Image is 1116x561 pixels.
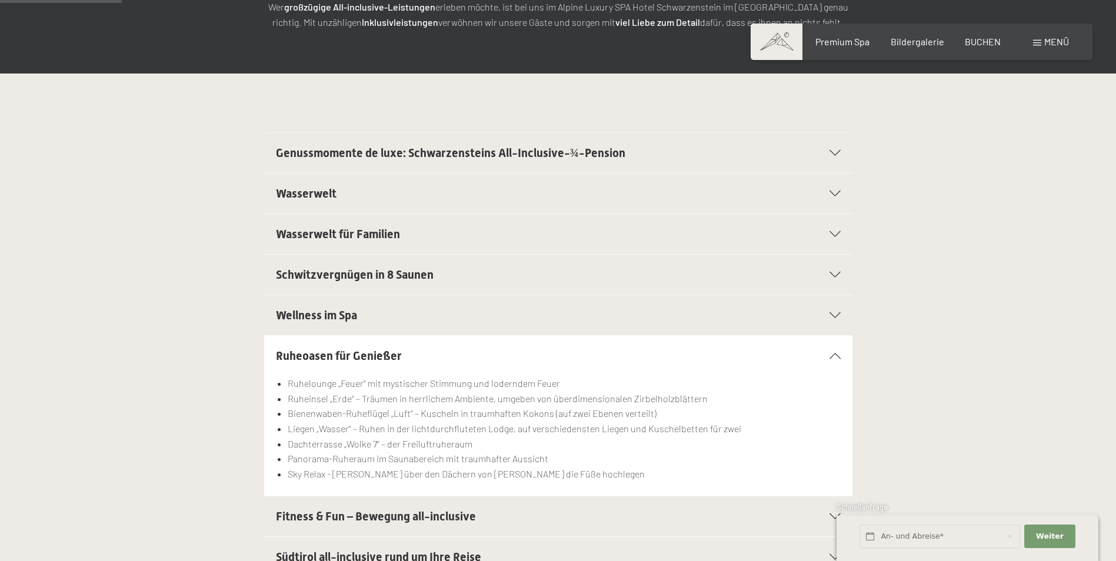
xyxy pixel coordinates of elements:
[1024,525,1075,549] button: Weiter
[276,268,434,282] span: Schwitzvergnügen in 8 Saunen
[276,509,476,523] span: Fitness & Fun – Bewegung all-inclusive
[615,16,700,28] strong: viel Liebe zum Detail
[288,376,840,391] li: Ruhelounge „Feuer“ mit mystischer Stimmung und loderndem Feuer
[288,436,840,452] li: Dachterrasse „Wolke 7“ – der Freiluftruheraum
[288,406,840,421] li: Bienenwaben-Ruheflügel „Luft“ – Kuscheln in traumhaften Kokons (auf zwei Ebenen verteilt)
[276,227,400,241] span: Wasserwelt für Familien
[1036,531,1064,542] span: Weiter
[276,349,402,363] span: Ruheoasen für Genießer
[276,308,357,322] span: Wellness im Spa
[288,421,840,436] li: Liegen „Wasser“ – Ruhen in der lichtdurchfluteten Lodge, auf verschiedensten Liegen und Kuschelbe...
[288,466,840,482] li: Sky Relax - [PERSON_NAME] über den Dächern von [PERSON_NAME] die Füße hochlegen
[965,36,1001,47] a: BUCHEN
[288,391,840,406] li: Ruheinsel „Erde“ – Träumen in herrlichem Ambiente, umgeben von überdimensionalen Zirbelholzblättern
[276,186,337,201] span: Wasserwelt
[837,502,888,512] span: Schnellanfrage
[288,451,840,466] li: Panorama-Ruheraum im Saunabereich mit traumhafter Aussicht
[276,146,625,160] span: Genussmomente de luxe: Schwarzensteins All-Inclusive-¾-Pension
[1044,36,1069,47] span: Menü
[815,36,870,47] a: Premium Spa
[362,16,438,28] strong: Inklusivleistungen
[891,36,944,47] a: Bildergalerie
[284,1,435,12] strong: großzügige All-inclusive-Leistungen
